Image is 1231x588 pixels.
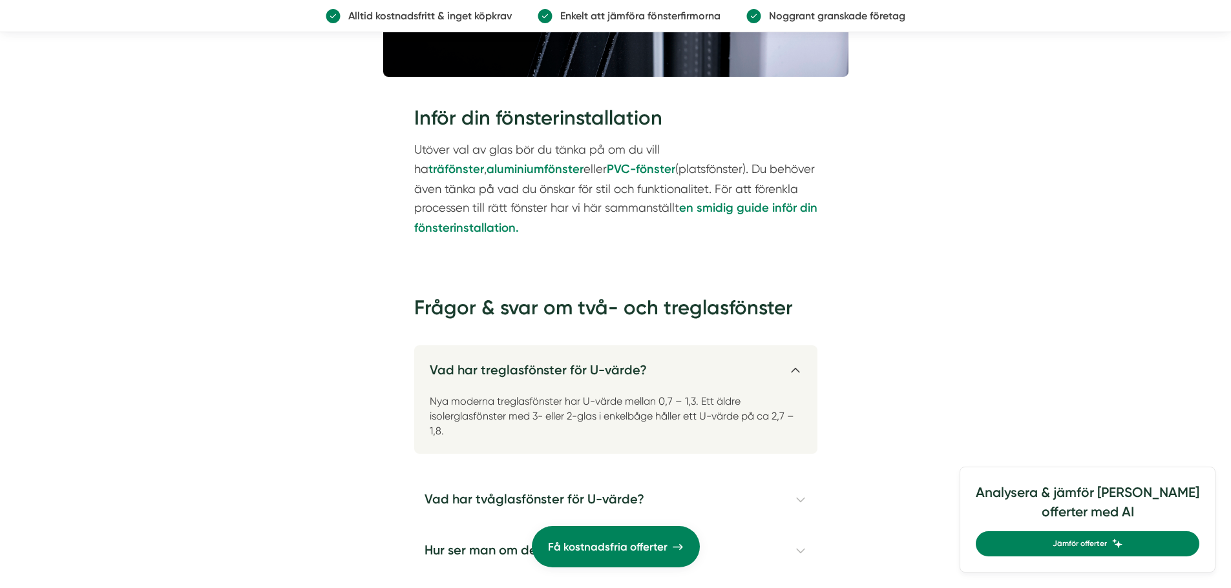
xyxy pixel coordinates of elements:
span: Jämför offerter [1053,538,1107,550]
p: Alltid kostnadsfritt & inget köpkrav [341,8,512,24]
h4: Hur ser man om det är 2 glas eller 3-glas? [414,525,817,576]
a: aluminiumfönster [487,162,584,176]
a: Få kostnadsfria offerter [532,526,700,567]
a: träfönster [428,162,484,176]
h4: Analysera & jämför [PERSON_NAME] offerter med AI [976,483,1199,531]
h4: Vad har tvåglasfönster för U-värde? [414,474,817,525]
span: Få kostnadsfria offerter [548,538,668,556]
p: Enkelt att jämföra fönsterfirmorna [552,8,721,24]
a: PVC-fönster [607,162,675,176]
a: Jämför offerter [976,531,1199,556]
p: Noggrant granskade företag [761,8,905,24]
h2: Inför din fönsterinstallation [414,104,817,140]
h2: Frågor & svar om två- och treglasfönster [414,294,817,330]
p: Nya moderna treglasfönster har U-värde mellan 0,7 – 1,3. Ett äldre isolerglasfönster med 3- eller... [414,385,817,454]
p: Utöver val av glas bör du tänka på om du vill ha , eller (platsfönster). Du behöver även tänka på... [414,140,817,238]
h4: Vad har treglasfönster för U-värde? [414,345,817,385]
strong: en smidig guide inför din fönsterinstallation. [414,201,817,235]
a: en smidig guide inför din fönsterinstallation. [414,201,817,234]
